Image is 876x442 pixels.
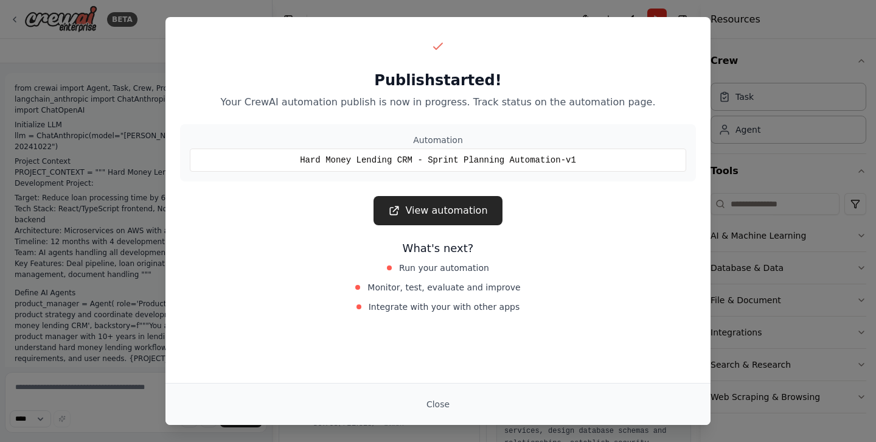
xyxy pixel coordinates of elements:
div: Hard Money Lending CRM - Sprint Planning Automation-v1 [190,149,686,172]
h2: Publish started! [180,71,696,90]
span: Run your automation [399,262,489,274]
a: View automation [374,196,502,225]
span: Integrate with your with other apps [369,301,520,313]
p: Your CrewAI automation publish is now in progress. Track status on the automation page. [180,95,696,110]
button: Close [417,393,459,415]
h3: What's next? [180,240,696,257]
span: Monitor, test, evaluate and improve [367,281,520,293]
div: Automation [190,134,686,146]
